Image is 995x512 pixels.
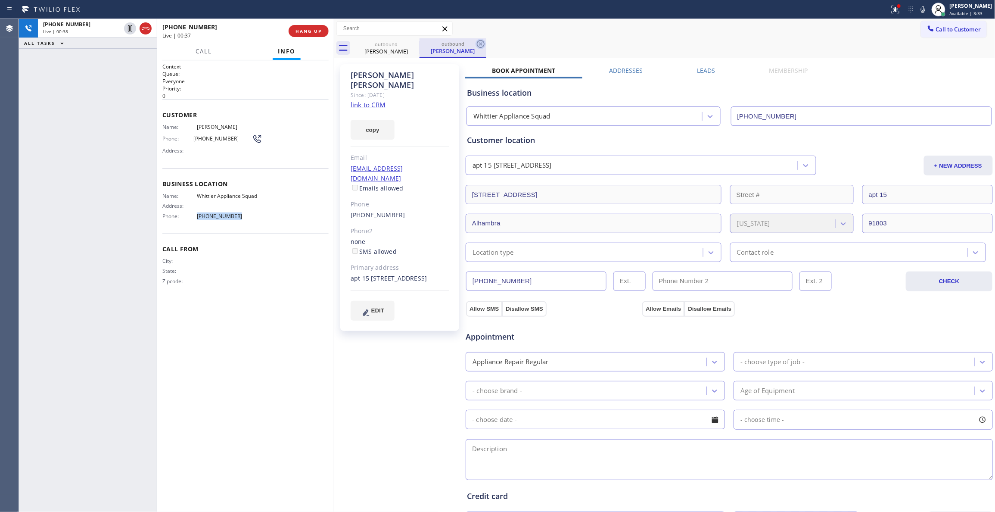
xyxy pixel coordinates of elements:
div: [PERSON_NAME] [420,47,485,55]
div: Age of Equipment [740,386,795,396]
span: Info [278,47,295,55]
button: Disallow Emails [684,301,735,317]
div: none [351,237,449,257]
button: CHECK [906,272,992,291]
div: Jake cadigan [354,38,419,58]
label: Book Appointment [492,66,556,75]
input: Emails allowed [352,185,358,190]
button: EDIT [351,301,395,321]
label: SMS allowed [351,247,397,256]
span: Call [196,47,212,55]
div: Credit card [467,490,992,502]
h2: Priority: [162,85,329,92]
span: Phone: [162,135,193,142]
input: Ext. [613,272,646,291]
label: Membership [769,66,808,75]
div: apt 15 [STREET_ADDRESS] [351,274,449,284]
span: EDIT [371,307,384,314]
button: Allow SMS [466,301,502,317]
div: [PERSON_NAME] [950,2,992,9]
button: Info [273,43,301,60]
span: Whittier Appliance Squad [197,193,261,199]
span: [PHONE_NUMBER] [197,213,261,219]
span: [PHONE_NUMBER] [193,135,252,142]
input: Phone Number [466,272,606,291]
input: Phone Number 2 [653,272,793,291]
div: Location type [473,247,514,257]
span: Call From [162,245,329,253]
button: copy [351,120,395,140]
span: Address: [162,203,197,209]
input: SMS allowed [352,248,358,254]
div: Primary address [351,263,449,273]
input: Apt. # [862,185,993,204]
button: + NEW ADDRESS [924,156,993,175]
p: Everyone [162,78,329,85]
div: Whittier Appliance Squad [473,112,550,122]
label: Leads [697,66,715,75]
div: Phone [351,200,449,209]
span: Zipcode: [162,278,197,284]
span: Business location [162,180,329,188]
div: - choose type of job - [740,357,805,367]
input: Ext. 2 [799,272,832,291]
h1: Context [162,63,329,70]
button: Call to Customer [921,21,987,37]
button: ALL TASKS [19,38,72,48]
span: Name: [162,193,197,199]
input: Street # [730,185,854,204]
span: Phone: [162,213,197,219]
span: Available | 3:33 [950,10,983,16]
h2: Queue: [162,70,329,78]
span: Address: [162,147,197,154]
span: State: [162,268,197,274]
span: Name: [162,124,197,130]
div: apt 15 [STREET_ADDRESS] [473,161,552,171]
a: [PHONE_NUMBER] [351,211,405,219]
span: HANG UP [295,28,322,34]
button: Hold Customer [124,22,136,34]
a: link to CRM [351,100,386,109]
p: 0 [162,92,329,100]
button: Allow Emails [642,301,684,317]
a: [EMAIL_ADDRESS][DOMAIN_NAME] [351,164,403,182]
div: [PERSON_NAME] [354,47,419,55]
span: - choose time - [740,415,784,424]
div: Email [351,153,449,163]
span: Live | 00:38 [43,28,68,34]
div: Appliance Repair Regular [473,357,549,367]
div: Phone2 [351,226,449,236]
div: Contact role [737,247,774,257]
input: City [466,214,721,233]
div: outbound [354,41,419,47]
span: Live | 00:37 [162,32,191,39]
span: [PHONE_NUMBER] [162,23,217,31]
button: Hang up [140,22,152,34]
input: Address [466,185,721,204]
input: Phone Number [731,106,992,126]
div: Customer location [467,134,992,146]
input: - choose date - [466,410,725,429]
button: HANG UP [289,25,329,37]
span: Call to Customer [936,25,981,33]
div: outbound [420,41,485,47]
div: [PERSON_NAME] [PERSON_NAME] [351,70,449,90]
button: Disallow SMS [502,301,547,317]
span: Customer [162,111,329,119]
span: [PHONE_NUMBER] [43,21,90,28]
input: Search [337,22,452,35]
span: ALL TASKS [24,40,55,46]
button: Call [190,43,217,60]
div: Since: [DATE] [351,90,449,100]
span: City: [162,258,197,264]
div: Jake cadigan [420,38,485,57]
input: ZIP [862,214,993,233]
span: [PERSON_NAME] [197,124,261,130]
div: - choose brand - [473,386,522,396]
div: Business location [467,87,992,99]
button: Mute [917,3,929,16]
label: Addresses [609,66,643,75]
label: Emails allowed [351,184,404,192]
span: Appointment [466,331,640,343]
